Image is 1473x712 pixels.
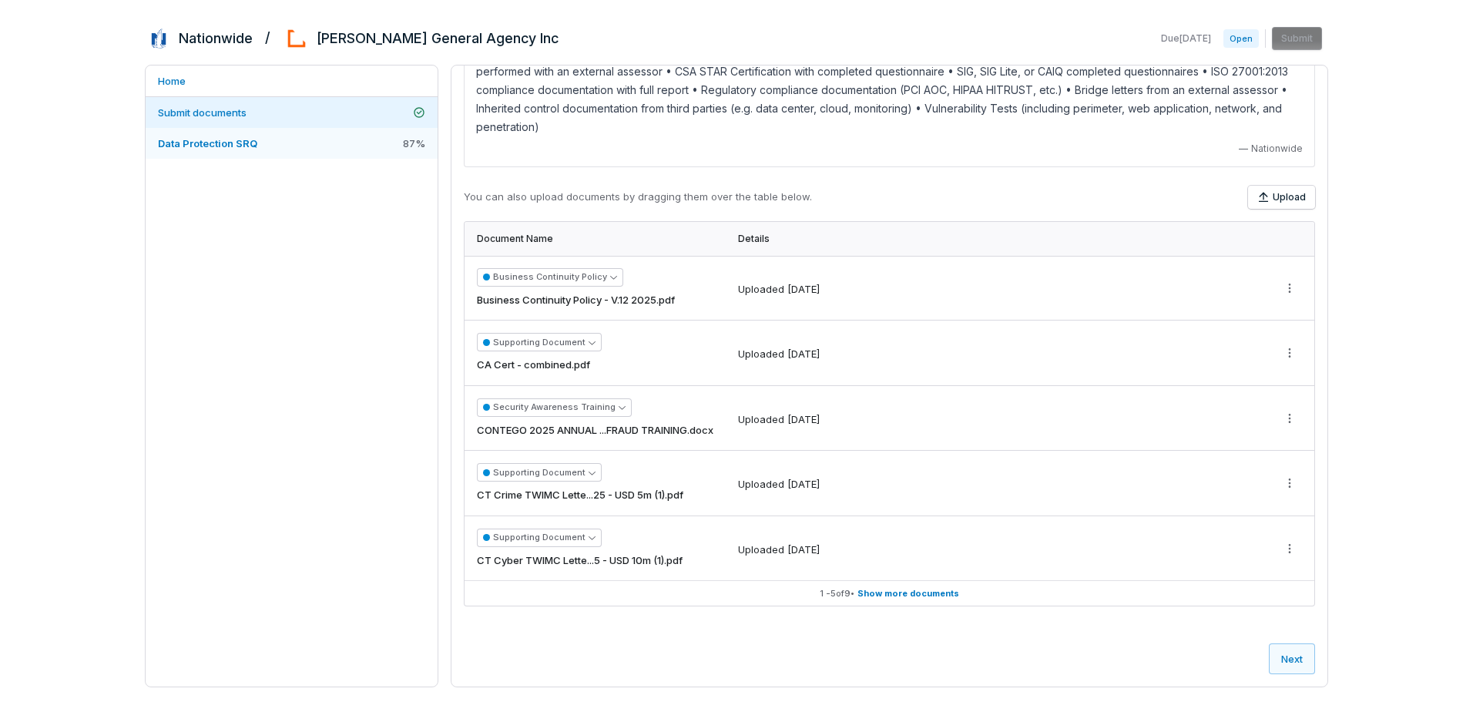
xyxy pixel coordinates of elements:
[179,29,253,49] h2: Nationwide
[1277,472,1302,495] button: More actions
[477,233,713,245] div: Document Name
[1248,186,1315,209] button: Upload
[465,581,1314,606] button: 1 -5of9• Show more documents
[158,137,257,149] span: Data Protection SRQ
[477,293,675,308] span: Business Continuity Policy - V.12 2025.pdf
[317,29,559,49] h2: [PERSON_NAME] General Agency Inc
[476,44,1303,136] p: Additional/replacement documentation includes: • Control or Risk Assessments, performed by an ext...
[477,268,623,287] button: Business Continuity Policy
[265,25,270,48] h2: /
[1161,32,1211,45] span: Due [DATE]
[738,282,820,297] div: Uploaded
[738,347,820,362] div: Uploaded
[477,529,602,547] button: Supporting Document
[1223,29,1259,48] span: Open
[1277,277,1302,300] button: More actions
[477,358,590,373] span: CA Cert - combined.pdf
[403,136,425,150] span: 87 %
[787,477,820,492] div: [DATE]
[1239,143,1248,155] span: —
[477,488,683,503] span: CT Crime TWIMC Lette...25 - USD 5m (1).pdf
[477,333,602,351] button: Supporting Document
[146,128,438,159] a: Data Protection SRQ87%
[1269,643,1315,674] button: Next
[464,190,812,205] p: You can also upload documents by dragging them over the table below.
[738,477,820,492] div: Uploaded
[1251,143,1303,155] span: Nationwide
[738,542,820,558] div: Uploaded
[787,282,820,297] div: [DATE]
[787,347,820,362] div: [DATE]
[857,588,959,599] span: Show more documents
[1277,341,1302,364] button: More actions
[1277,537,1302,560] button: More actions
[158,106,247,119] span: Submit documents
[477,553,683,569] span: CT Cyber TWIMC Lette...5 - USD 10m (1).pdf
[787,542,820,558] div: [DATE]
[477,463,602,482] button: Supporting Document
[787,412,820,428] div: [DATE]
[146,65,438,96] a: Home
[738,412,820,428] div: Uploaded
[146,97,438,128] a: Submit documents
[477,423,713,438] span: CONTEGO 2025 ANNUAL ...FRAUD TRAINING.docx
[1277,407,1302,430] button: More actions
[738,233,1253,245] div: Details
[477,398,632,417] button: Security Awareness Training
